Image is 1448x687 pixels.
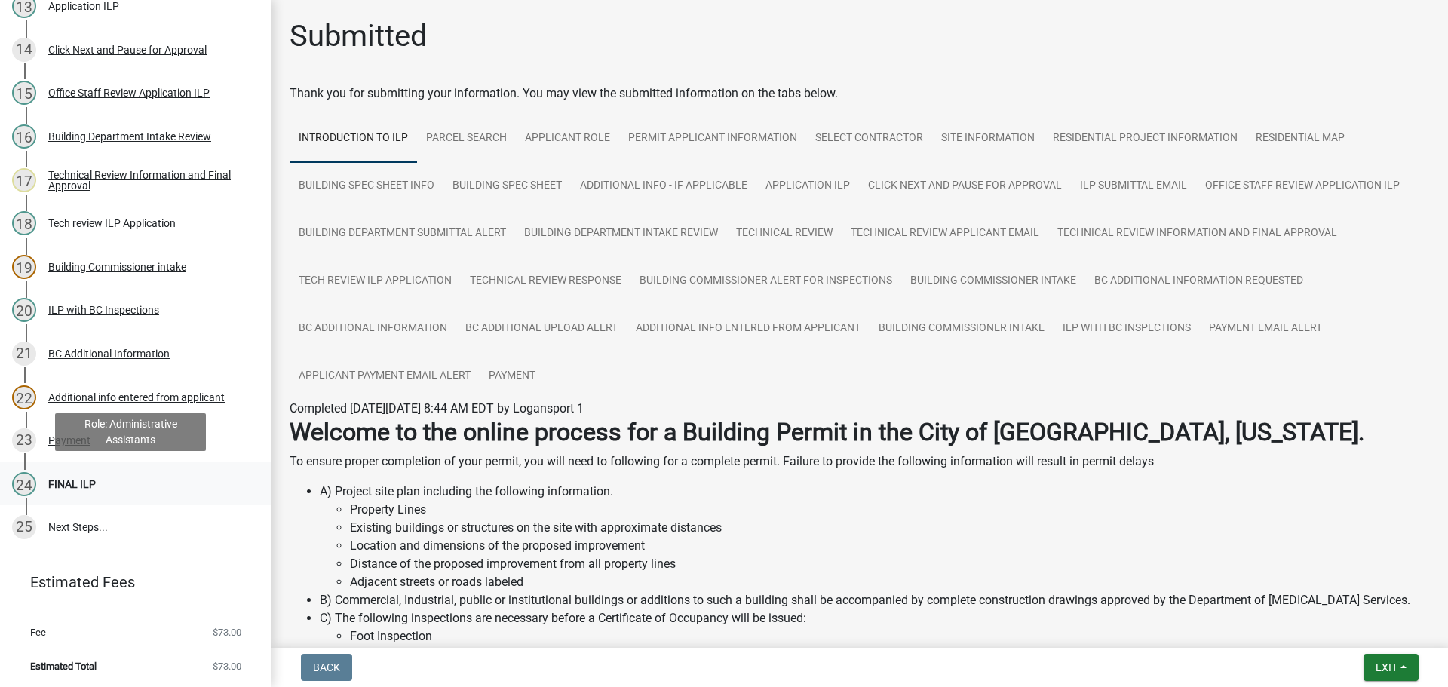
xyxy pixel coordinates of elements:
a: Select Contractor [806,115,932,163]
div: 25 [12,515,36,539]
a: Building Commissioner intake [901,257,1085,305]
span: $73.00 [213,661,241,671]
div: Click Next and Pause for Approval [48,44,207,55]
div: FINAL ILP [48,479,96,489]
div: 20 [12,298,36,322]
a: Additional Info - If Applicable [571,162,756,210]
span: Exit [1376,661,1397,673]
div: ILP with BC Inspections [48,305,159,315]
h1: Submitted [290,18,428,54]
div: Thank you for submitting your information. You may view the submitted information on the tabs below. [290,84,1430,103]
div: 16 [12,124,36,149]
a: BC Additional Information [290,305,456,353]
div: Technical Review Information and Final Approval [48,170,247,191]
div: Office Staff Review Application ILP [48,87,210,98]
strong: Welcome to the online process for a Building Permit in the City of [GEOGRAPHIC_DATA], [US_STATE]. [290,418,1364,446]
a: Permit Applicant Information [619,115,806,163]
li: C) The following inspections are necessary before a Certificate of Occupancy will be issued: [320,609,1430,682]
span: $73.00 [213,627,241,637]
div: 14 [12,38,36,62]
div: BC Additional Information [48,348,170,359]
a: Technical Review [727,210,842,258]
a: Site Information [932,115,1044,163]
a: Building Department Intake Review [515,210,727,258]
div: 22 [12,385,36,409]
a: BC additional upload alert [456,305,627,353]
p: To ensure proper completion of your permit, you will need to following for a complete permit. Fai... [290,452,1430,471]
a: Building Department Submittal Alert [290,210,515,258]
a: Building Spec Sheet [443,162,571,210]
li: Property Lines [350,501,1430,519]
div: 23 [12,428,36,452]
div: 24 [12,472,36,496]
a: Office Staff Review Application ILP [1196,162,1409,210]
span: Fee [30,627,46,637]
a: Tech review ILP Application [290,257,461,305]
li: Adjacent streets or roads labeled [350,573,1430,591]
a: Parcel search [417,115,516,163]
div: Building Commissioner intake [48,262,186,272]
div: Building Department Intake Review [48,131,211,142]
div: Application ILP [48,1,119,11]
a: Introduction to ILP [290,115,417,163]
button: Exit [1364,654,1419,681]
a: Applicant Role [516,115,619,163]
a: Estimated Fees [12,567,247,597]
li: Existing buildings or structures on the site with approximate distances [350,519,1430,537]
li: Foot Inspection [350,627,1430,646]
div: Role: Administrative Assistants [55,413,206,451]
a: Building Commissioner intake [870,305,1054,353]
a: Payment [480,352,545,400]
li: Location and dimensions of the proposed improvement [350,537,1430,555]
li: A) Project site plan including the following information. [320,483,1430,591]
div: 18 [12,211,36,235]
a: Applicant Payment email alert [290,352,480,400]
a: Technical Review Information and Final Approval [1048,210,1346,258]
div: 21 [12,342,36,366]
div: Payment [48,435,90,446]
a: Technical Review Applicant email [842,210,1048,258]
a: Building spec sheet info [290,162,443,210]
span: Back [313,661,340,673]
a: Payment email alert [1200,305,1331,353]
div: Additional info entered from applicant [48,392,225,403]
div: Tech review ILP Application [48,218,176,228]
div: 19 [12,255,36,279]
div: 15 [12,81,36,105]
a: ILP Submittal Email [1071,162,1196,210]
a: Additional info entered from applicant [627,305,870,353]
a: Residential Map [1247,115,1354,163]
a: Residential Project Information [1044,115,1247,163]
a: BC additional information requested [1085,257,1312,305]
li: Distance of the proposed improvement from all property lines [350,555,1430,573]
a: Application ILP [756,162,859,210]
div: 17 [12,168,36,192]
a: Click Next and Pause for Approval [859,162,1071,210]
a: Building Commissioner Alert for inspections [630,257,901,305]
a: ILP with BC Inspections [1054,305,1200,353]
span: Completed [DATE][DATE] 8:44 AM EDT by Logansport 1 [290,401,584,416]
li: B) Commercial, Industrial, public or institutional buildings or additions to such a building shal... [320,591,1430,609]
button: Back [301,654,352,681]
a: Technical Review Response [461,257,630,305]
span: Estimated Total [30,661,97,671]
